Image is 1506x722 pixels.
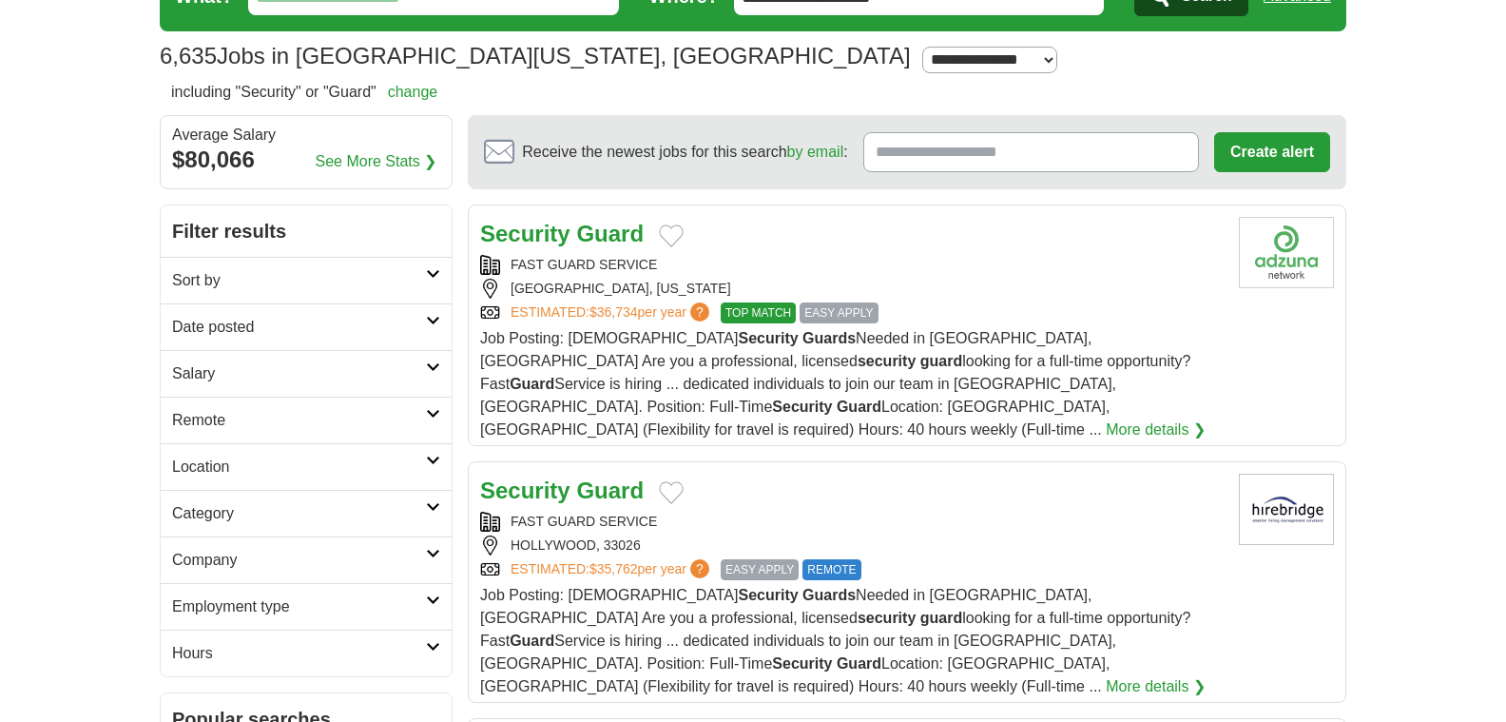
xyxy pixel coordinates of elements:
h2: Company [172,549,426,572]
div: HOLLYWOOD, 33026 [480,536,1224,556]
strong: security [858,610,916,626]
div: $80,066 [172,143,440,177]
h2: Remote [172,409,426,432]
span: ? [690,559,709,578]
a: Sort by [161,257,452,303]
a: Company [161,537,452,583]
div: [GEOGRAPHIC_DATA], [US_STATE] [480,279,1224,299]
strong: Security [738,587,798,603]
a: Security Guard [480,221,644,246]
a: Location [161,443,452,490]
strong: Guard [837,655,881,672]
a: More details ❯ [1106,675,1206,698]
a: See More Stats ❯ [316,150,437,173]
button: Create alert [1214,132,1330,172]
span: Job Posting: [DEMOGRAPHIC_DATA] Needed in [GEOGRAPHIC_DATA], [GEOGRAPHIC_DATA] Are you a professi... [480,330,1190,438]
span: Receive the newest jobs for this search : [522,141,847,164]
span: TOP MATCH [721,302,796,323]
a: by email [787,144,844,160]
button: Add to favorite jobs [659,481,684,504]
a: Employment type [161,583,452,630]
a: More details ❯ [1106,419,1206,441]
span: REMOTE [802,559,860,580]
h2: Hours [172,642,426,665]
strong: Guard [576,478,644,503]
a: Category [161,490,452,537]
img: Company logo [1239,474,1334,545]
div: Average Salary [172,127,440,143]
img: Company logo [1239,217,1334,288]
h1: Jobs in [GEOGRAPHIC_DATA][US_STATE], [GEOGRAPHIC_DATA] [160,43,911,68]
a: change [388,84,438,100]
a: ESTIMATED:$35,762per year? [511,559,713,580]
span: Job Posting: [DEMOGRAPHIC_DATA] Needed in [GEOGRAPHIC_DATA], [GEOGRAPHIC_DATA] Are you a professi... [480,587,1190,694]
strong: Guard [510,633,554,649]
strong: Guards [802,330,856,346]
h2: Salary [172,362,426,385]
h2: Category [172,502,426,525]
h2: Filter results [161,205,452,257]
div: FAST GUARD SERVICE [480,512,1224,532]
a: Hours [161,630,452,676]
a: Date posted [161,303,452,350]
strong: Security [480,478,570,503]
strong: guard [920,353,962,369]
strong: security [858,353,916,369]
h2: Location [172,456,426,478]
strong: Security [772,399,832,415]
strong: guard [920,610,962,626]
a: Security Guard [480,478,644,503]
strong: Security [772,655,832,672]
strong: Guards [802,587,856,603]
strong: Security [480,221,570,246]
a: Salary [161,350,452,397]
span: 6,635 [160,39,217,73]
strong: Guard [510,376,554,392]
h2: including "Security" or "Guard" [171,81,437,104]
h2: Sort by [172,269,426,292]
strong: Guard [576,221,644,246]
span: $35,762 [589,561,638,576]
span: EASY APPLY [800,302,878,323]
strong: Guard [837,399,881,415]
div: FAST GUARD SERVICE [480,255,1224,275]
span: $36,734 [589,304,638,320]
a: Remote [161,397,452,443]
h2: Employment type [172,595,426,618]
span: ? [690,302,709,322]
a: ESTIMATED:$36,734per year? [511,302,713,323]
span: EASY APPLY [721,559,799,580]
h2: Date posted [172,316,426,339]
button: Add to favorite jobs [659,224,684,247]
strong: Security [738,330,798,346]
